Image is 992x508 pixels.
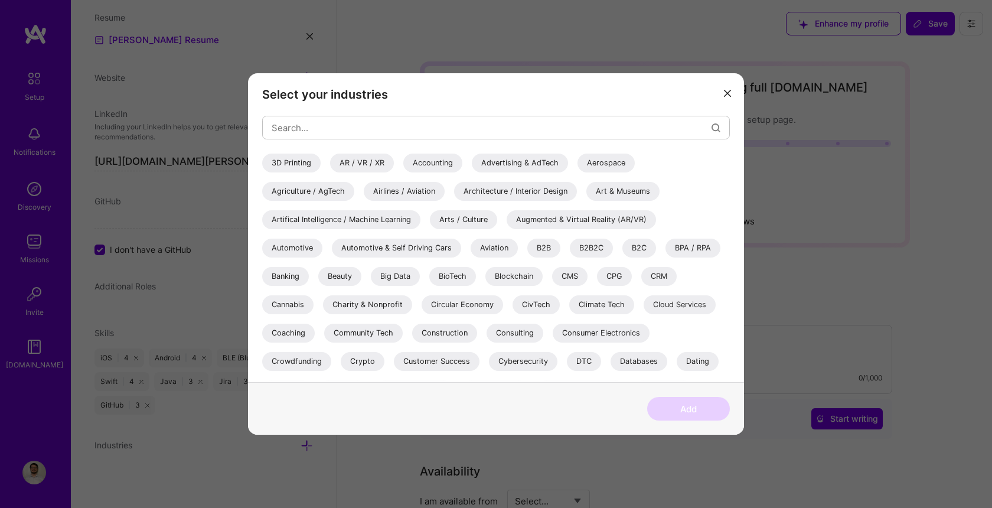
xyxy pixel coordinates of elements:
[364,182,445,201] div: Airlines / Aviation
[376,380,453,399] div: Developer Tools
[262,324,315,343] div: Coaching
[567,352,601,371] div: DTC
[330,154,394,172] div: AR / VR / XR
[489,352,557,371] div: Cybersecurity
[332,239,461,258] div: Automotive & Self Driving Cars
[553,324,650,343] div: Consumer Electronics
[262,154,321,172] div: 3D Printing
[422,295,503,314] div: Circular Economy
[323,295,412,314] div: Charity & Nonprofit
[611,352,667,371] div: Databases
[712,123,720,132] i: icon Search
[597,267,632,286] div: CPG
[262,210,420,229] div: Artifical Intelligence / Machine Learning
[485,267,543,286] div: Blockchain
[552,267,588,286] div: CMS
[647,397,730,421] button: Add
[262,239,322,258] div: Automotive
[537,380,625,399] div: Education / Edtech
[471,239,518,258] div: Aviation
[569,295,634,314] div: Climate Tech
[262,182,354,201] div: Agriculture / AgTech
[586,182,660,201] div: Art & Museums
[577,154,635,172] div: Aerospace
[454,182,577,201] div: Architecture / Interior Design
[724,90,731,97] i: icon Close
[341,352,384,371] div: Crypto
[262,352,331,371] div: Crowdfunding
[527,239,560,258] div: B2B
[262,295,314,314] div: Cannabis
[324,324,403,343] div: Community Tech
[570,239,613,258] div: B2B2C
[487,324,543,343] div: Consulting
[429,267,476,286] div: BioTech
[472,154,568,172] div: Advertising & AdTech
[412,324,477,343] div: Construction
[371,267,420,286] div: Big Data
[430,210,497,229] div: Arts / Culture
[507,210,656,229] div: Augmented & Virtual Reality (AR/VR)
[513,295,560,314] div: CivTech
[634,380,693,399] div: Electronics
[665,239,720,258] div: BPA / RPA
[394,352,479,371] div: Customer Success
[272,113,712,143] input: Search...
[677,352,719,371] div: Dating
[262,87,730,102] h3: Select your industries
[622,239,656,258] div: B2C
[644,295,716,314] div: Cloud Services
[641,267,677,286] div: CRM
[318,267,361,286] div: Beauty
[462,380,528,399] div: E-Commerce
[403,154,462,172] div: Accounting
[248,73,744,435] div: modal
[262,267,309,286] div: Banking
[319,380,367,399] div: Delivery
[262,380,310,399] div: Defense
